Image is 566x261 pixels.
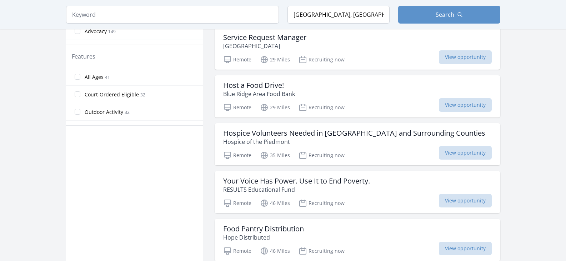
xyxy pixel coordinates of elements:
[223,225,304,233] h3: Food Pantry Distribution
[223,233,304,242] p: Hope Distributed
[439,98,492,112] span: View opportunity
[260,55,290,64] p: 29 Miles
[223,199,251,207] p: Remote
[215,219,500,261] a: Food Pantry Distribution Hope Distributed Remote 46 Miles Recruiting now View opportunity
[75,74,80,80] input: All Ages 41
[299,103,345,112] p: Recruiting now
[436,10,454,19] span: Search
[260,199,290,207] p: 46 Miles
[75,109,80,115] input: Outdoor Activity 32
[223,90,295,98] p: Blue Ridge Area Food Bank
[398,6,500,24] button: Search
[223,151,251,160] p: Remote
[287,6,390,24] input: Location
[223,81,295,90] h3: Host a Food Drive!
[223,33,306,42] h3: Service Request Manager
[85,28,107,35] span: Advocacy
[223,103,251,112] p: Remote
[66,6,279,24] input: Keyword
[75,28,80,34] input: Advocacy 149
[223,185,370,194] p: RESULTS Educational Fund
[85,109,123,116] span: Outdoor Activity
[223,137,485,146] p: Hospice of the Piedmont
[223,55,251,64] p: Remote
[299,199,345,207] p: Recruiting now
[439,146,492,160] span: View opportunity
[223,247,251,255] p: Remote
[215,171,500,213] a: Your Voice Has Power. Use It to End Poverty. RESULTS Educational Fund Remote 46 Miles Recruiting ...
[439,194,492,207] span: View opportunity
[223,42,306,50] p: [GEOGRAPHIC_DATA]
[260,103,290,112] p: 29 Miles
[439,242,492,255] span: View opportunity
[108,29,116,35] span: 149
[215,75,500,117] a: Host a Food Drive! Blue Ridge Area Food Bank Remote 29 Miles Recruiting now View opportunity
[75,91,80,97] input: Court-Ordered Eligible 32
[105,74,110,80] span: 41
[85,74,104,81] span: All Ages
[223,129,485,137] h3: Hospice Volunteers Needed in [GEOGRAPHIC_DATA] and Surrounding Counties
[125,109,130,115] span: 32
[439,50,492,64] span: View opportunity
[260,247,290,255] p: 46 Miles
[215,123,500,165] a: Hospice Volunteers Needed in [GEOGRAPHIC_DATA] and Surrounding Counties Hospice of the Piedmont R...
[72,52,95,61] legend: Features
[260,151,290,160] p: 35 Miles
[223,177,370,185] h3: Your Voice Has Power. Use It to End Poverty.
[299,55,345,64] p: Recruiting now
[215,27,500,70] a: Service Request Manager [GEOGRAPHIC_DATA] Remote 29 Miles Recruiting now View opportunity
[140,92,145,98] span: 32
[299,151,345,160] p: Recruiting now
[85,91,139,98] span: Court-Ordered Eligible
[299,247,345,255] p: Recruiting now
